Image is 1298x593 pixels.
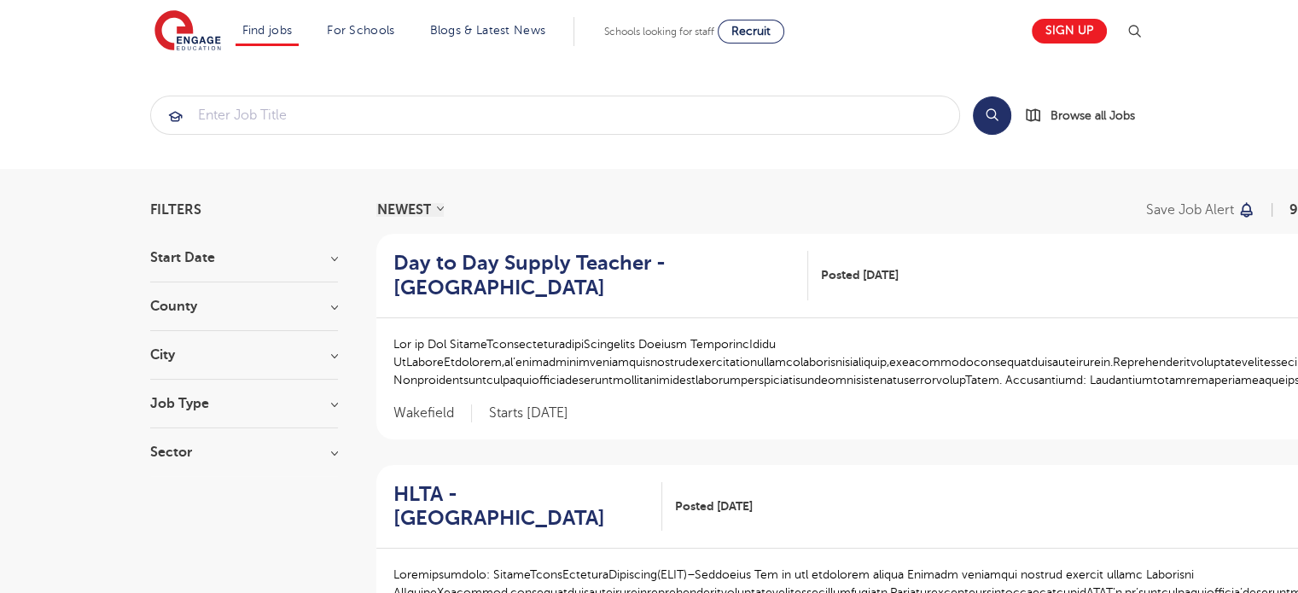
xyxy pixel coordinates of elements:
[150,397,338,410] h3: Job Type
[393,404,472,422] span: Wakefield
[430,24,546,37] a: Blogs & Latest News
[150,299,338,313] h3: County
[150,203,201,217] span: Filters
[1051,106,1135,125] span: Browse all Jobs
[1146,203,1234,217] p: Save job alert
[604,26,714,38] span: Schools looking for staff
[489,404,568,422] p: Starts [DATE]
[154,10,221,53] img: Engage Education
[1032,19,1107,44] a: Sign up
[151,96,959,134] input: Submit
[393,482,663,532] a: HLTA - [GEOGRAPHIC_DATA]
[1025,106,1149,125] a: Browse all Jobs
[327,24,394,37] a: For Schools
[393,251,809,300] a: Day to Day Supply Teacher - [GEOGRAPHIC_DATA]
[718,20,784,44] a: Recruit
[242,24,293,37] a: Find jobs
[150,348,338,362] h3: City
[393,251,795,300] h2: Day to Day Supply Teacher - [GEOGRAPHIC_DATA]
[973,96,1011,135] button: Search
[675,497,753,515] span: Posted [DATE]
[731,25,771,38] span: Recruit
[1146,203,1256,217] button: Save job alert
[150,251,338,265] h3: Start Date
[150,96,960,135] div: Submit
[150,445,338,459] h3: Sector
[393,482,649,532] h2: HLTA - [GEOGRAPHIC_DATA]
[821,266,899,284] span: Posted [DATE]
